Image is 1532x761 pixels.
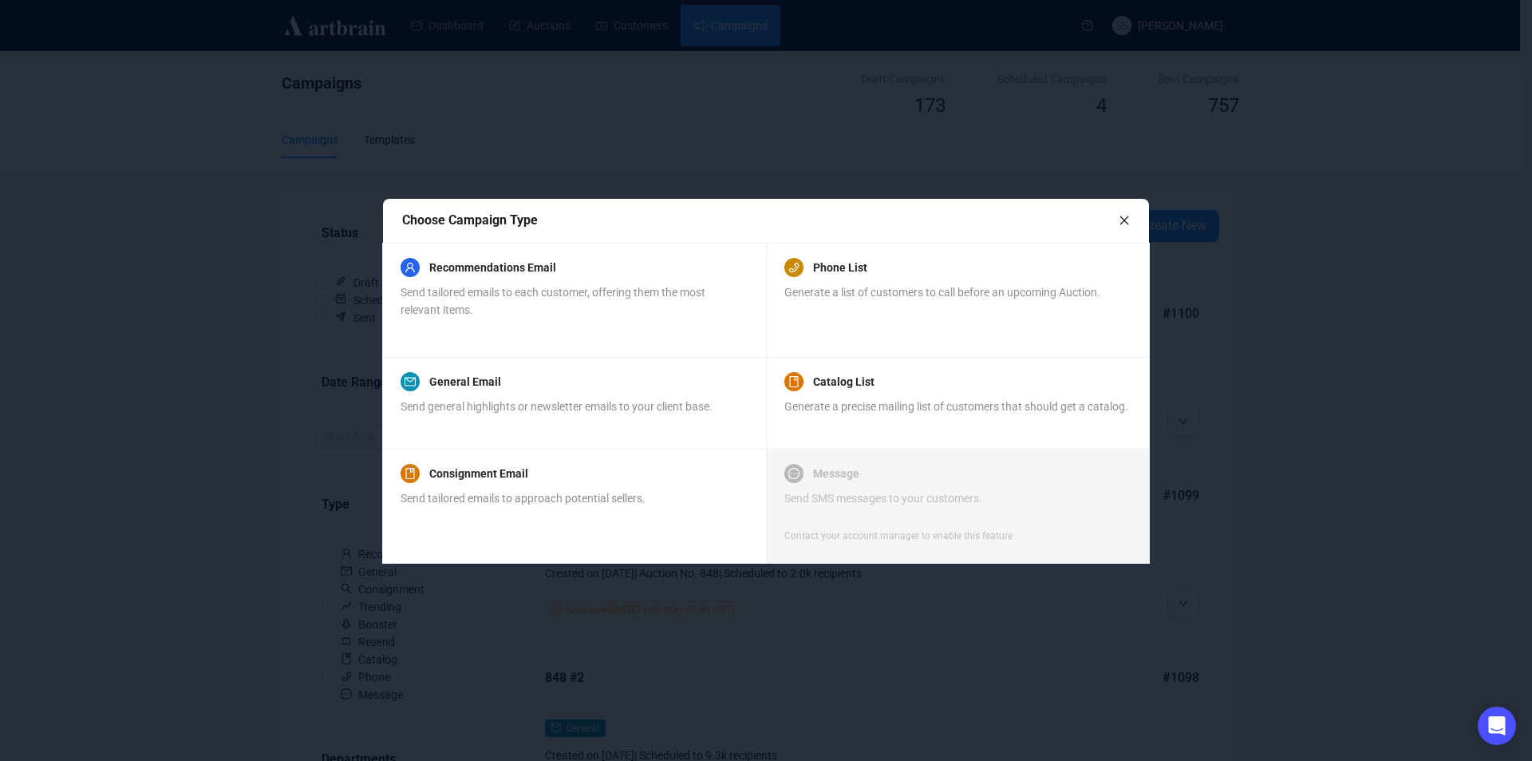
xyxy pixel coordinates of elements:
[788,468,800,479] span: message
[1478,707,1516,745] div: Open Intercom Messenger
[429,464,528,483] a: Consignment Email
[402,210,1119,230] div: Choose Campaign Type
[788,262,800,273] span: phone
[784,528,1013,544] div: Contact your account manager to enable this feature
[401,400,713,413] span: Send general highlights or newsletter emails to your client base.
[813,372,875,391] a: Catalog List
[405,468,416,479] span: book
[784,400,1128,413] span: Generate a precise mailing list of customers that should get a catalog.
[784,286,1100,299] span: Generate a list of customers to call before an upcoming Auction.
[788,376,800,387] span: book
[1119,215,1130,226] span: close
[784,492,982,505] span: Send SMS messages to your customers.
[813,464,859,483] a: Message
[813,258,867,277] a: Phone List
[429,258,556,277] a: Recommendations Email
[401,286,705,316] span: Send tailored emails to each customer, offering them the most relevant items.
[405,376,416,387] span: mail
[429,372,501,391] a: General Email
[401,492,646,505] span: Send tailored emails to approach potential sellers.
[405,262,416,273] span: user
